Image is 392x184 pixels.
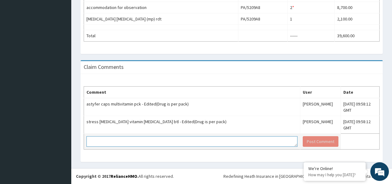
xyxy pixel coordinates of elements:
[3,120,118,142] textarea: Type your message and hit 'Enter'
[84,13,238,25] td: [MEDICAL_DATA] [MEDICAL_DATA] (mp) rdt
[84,30,238,42] td: Total
[300,87,341,98] th: User
[300,116,341,134] td: [PERSON_NAME]
[341,98,380,116] td: [DATE] 09:58:12 GMT
[71,168,392,184] footer: All rights reserved.
[334,2,379,13] td: 8,700.00
[288,2,334,13] td: 2
[300,98,341,116] td: [PERSON_NAME]
[334,30,379,42] td: 39,600.00
[341,116,380,134] td: [DATE] 09:58:12 GMT
[84,87,300,98] th: Comment
[341,87,380,98] th: Date
[84,2,238,13] td: accommodation for observation
[36,53,86,116] span: We're online!
[288,13,334,25] td: 1
[32,35,104,43] div: Chat with us now
[308,172,361,177] p: How may I help you today?
[11,31,25,47] img: d_794563401_company_1708531726252_794563401
[238,13,287,25] td: PA/5209A8
[334,13,379,25] td: 2,100.00
[238,2,287,13] td: PA/5209A8
[84,98,300,116] td: astyfer caps multivitamin pck - Edited(Drug is per pack)
[102,3,117,18] div: Minimize live chat window
[111,173,137,179] a: RelianceHMO
[303,136,338,147] button: Post Comment
[76,173,139,179] strong: Copyright © 2017 .
[288,30,334,42] td: ------
[84,116,300,134] td: stress [MEDICAL_DATA] vitamin [MEDICAL_DATA] btl - Edited(Drug is per pack)
[223,173,387,179] div: Redefining Heath Insurance in [GEOGRAPHIC_DATA] using Telemedicine and Data Science!
[308,166,361,171] div: We're Online!
[84,64,124,70] h3: Claim Comments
